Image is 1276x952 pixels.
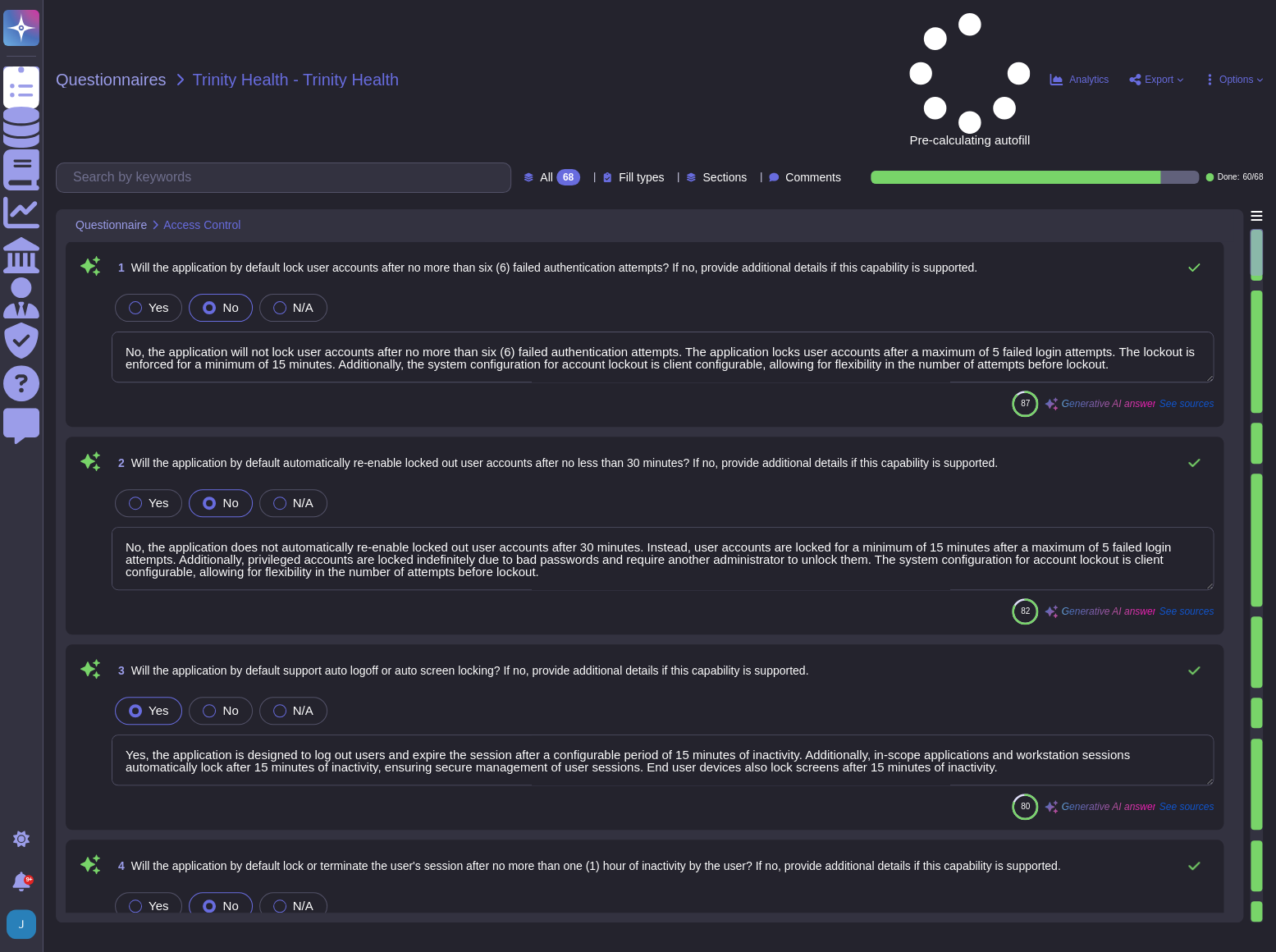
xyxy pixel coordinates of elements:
[222,300,238,314] span: No
[1242,173,1263,181] span: 60 / 68
[1159,606,1214,616] span: See sources
[1021,606,1030,616] span: 82
[293,496,313,510] span: N/A
[131,261,977,274] span: Will the application by default lock user accounts after no more than six (6) failed authenticati...
[131,664,808,677] span: Will the application by default support auto logoff or auto screen locking? If no, provide additi...
[131,859,1061,872] span: Will the application by default lock or terminate the user's session after no more than one (1) h...
[1061,802,1155,812] span: Generative AI answer
[540,172,553,183] span: All
[293,899,313,913] span: N/A
[222,703,238,717] span: No
[112,262,125,273] span: 1
[65,163,510,192] input: Search by keywords
[1159,399,1214,409] span: See sources
[193,71,400,88] span: Trinity Health - Trinity Health
[1219,75,1253,85] span: Options
[163,219,240,231] span: Access Control
[56,71,167,88] span: Questionnaires
[1145,75,1173,85] span: Export
[1021,802,1030,811] span: 80
[702,172,747,183] span: Sections
[293,300,313,314] span: N/A
[24,875,34,885] div: 9+
[1159,802,1214,812] span: See sources
[3,906,48,942] button: user
[112,665,125,676] span: 3
[1021,399,1030,408] span: 87
[619,172,664,183] span: Fill types
[112,332,1214,382] textarea: No, the application will not lock user accounts after no more than six (6) failed authentication ...
[785,172,841,183] span: Comments
[112,860,125,872] span: 4
[149,496,168,510] span: Yes
[556,169,580,185] div: 68
[75,219,147,231] span: Questionnaire
[149,899,168,913] span: Yes
[112,527,1214,590] textarea: No, the application does not automatically re-enable locked out user accounts after 30 minutes. I...
[1061,399,1155,409] span: Generative AI answer
[131,456,998,469] span: Will the application by default automatically re-enable locked out user accounts after no less th...
[112,457,125,469] span: 2
[293,703,313,717] span: N/A
[7,909,36,939] img: user
[1217,173,1239,181] span: Done:
[222,899,238,913] span: No
[149,300,168,314] span: Yes
[222,496,238,510] span: No
[149,703,168,717] span: Yes
[1061,606,1155,616] span: Generative AI answer
[1050,73,1109,86] button: Analytics
[909,13,1030,146] span: Pre-calculating autofill
[112,735,1214,785] textarea: Yes, the application is designed to log out users and expire the session after a configurable per...
[1069,75,1109,85] span: Analytics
